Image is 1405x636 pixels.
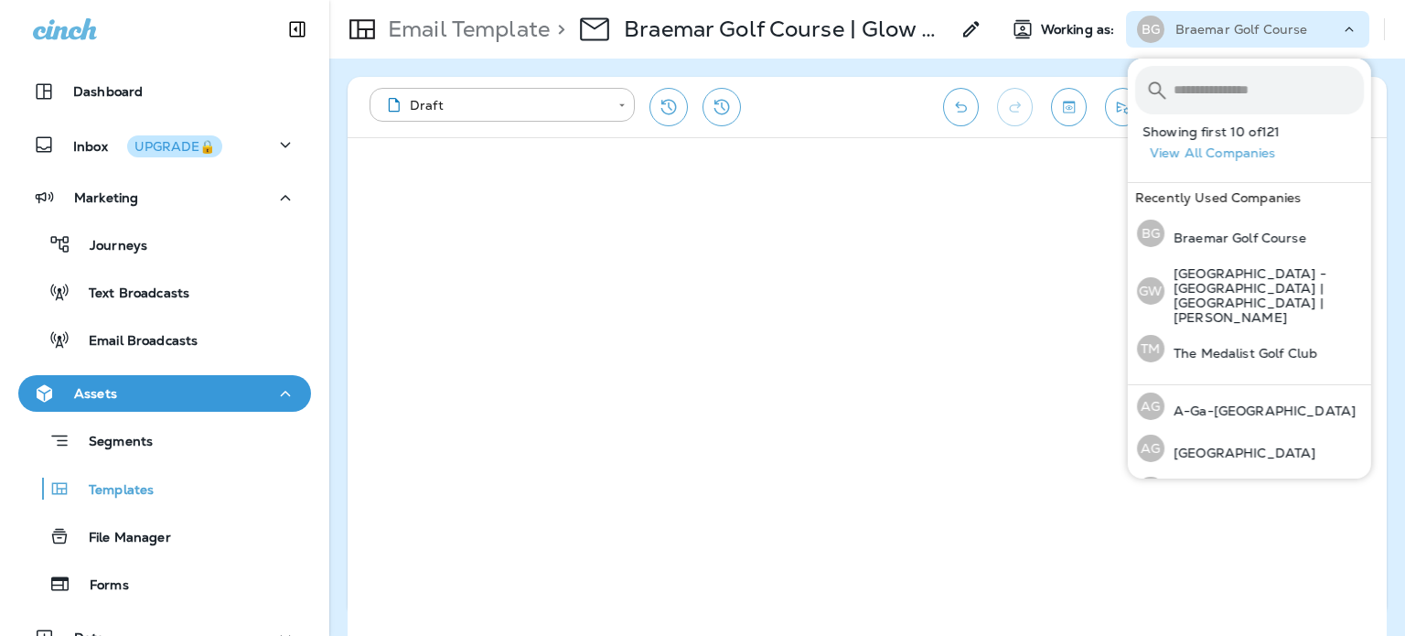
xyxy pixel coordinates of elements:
[1164,346,1317,361] p: The Medalist Golf Club
[382,96,606,114] div: Draft
[73,135,222,155] p: Inbox
[70,434,153,452] p: Segments
[1128,427,1371,469] button: AG[GEOGRAPHIC_DATA]
[381,16,550,43] p: Email Template
[1128,328,1371,370] button: TMThe Medalist Golf Club
[1142,124,1371,139] p: Showing first 10 of 121
[1128,254,1371,328] button: GW[GEOGRAPHIC_DATA] - [GEOGRAPHIC_DATA] | [GEOGRAPHIC_DATA] | [PERSON_NAME]
[1137,335,1164,362] div: TM
[1137,393,1164,420] div: AG
[74,386,117,401] p: Assets
[70,530,171,547] p: File Manager
[272,11,323,48] button: Collapse Sidebar
[1137,435,1164,462] div: AG
[1128,469,1371,512] button: AM[GEOGRAPHIC_DATA]
[1142,139,1371,167] button: View All Companies
[73,84,143,99] p: Dashboard
[1164,231,1306,245] p: Braemar Golf Course
[18,421,311,460] button: Segments
[18,565,311,603] button: Forms
[1137,16,1164,43] div: BG
[1128,183,1371,212] div: Recently Used Companies
[1041,22,1119,38] span: Working as:
[702,88,741,126] button: View Changelog
[1128,212,1371,254] button: BGBraemar Golf Course
[1128,385,1371,427] button: AGA-Ga-[GEOGRAPHIC_DATA]
[18,375,311,412] button: Assets
[18,517,311,555] button: File Manager
[1164,266,1364,325] p: [GEOGRAPHIC_DATA] - [GEOGRAPHIC_DATA] | [GEOGRAPHIC_DATA] | [PERSON_NAME]
[18,273,311,311] button: Text Broadcasts
[1051,88,1087,126] button: Toggle preview
[1137,277,1164,305] div: GW
[18,126,311,163] button: InboxUPGRADE🔒
[127,135,222,157] button: UPGRADE🔒
[943,88,979,126] button: Undo
[550,16,565,43] p: >
[1105,88,1141,126] button: Send test email
[71,238,147,255] p: Journeys
[70,333,198,350] p: Email Broadcasts
[1164,446,1315,460] p: [GEOGRAPHIC_DATA]
[649,88,688,126] button: Restore from previous version
[624,16,949,43] p: Braemar Golf Course | Glow Golf 2025 - 9/6
[18,320,311,359] button: Email Broadcasts
[70,482,154,500] p: Templates
[71,577,129,595] p: Forms
[74,190,138,205] p: Marketing
[18,225,311,264] button: Journeys
[18,73,311,110] button: Dashboard
[134,140,215,153] div: UPGRADE🔒
[1175,22,1308,37] p: Braemar Golf Course
[18,179,311,216] button: Marketing
[1137,220,1164,247] div: BG
[18,469,311,508] button: Templates
[1164,404,1356,418] p: A-Ga-[GEOGRAPHIC_DATA]
[1137,477,1164,504] div: AM
[70,286,189,303] p: Text Broadcasts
